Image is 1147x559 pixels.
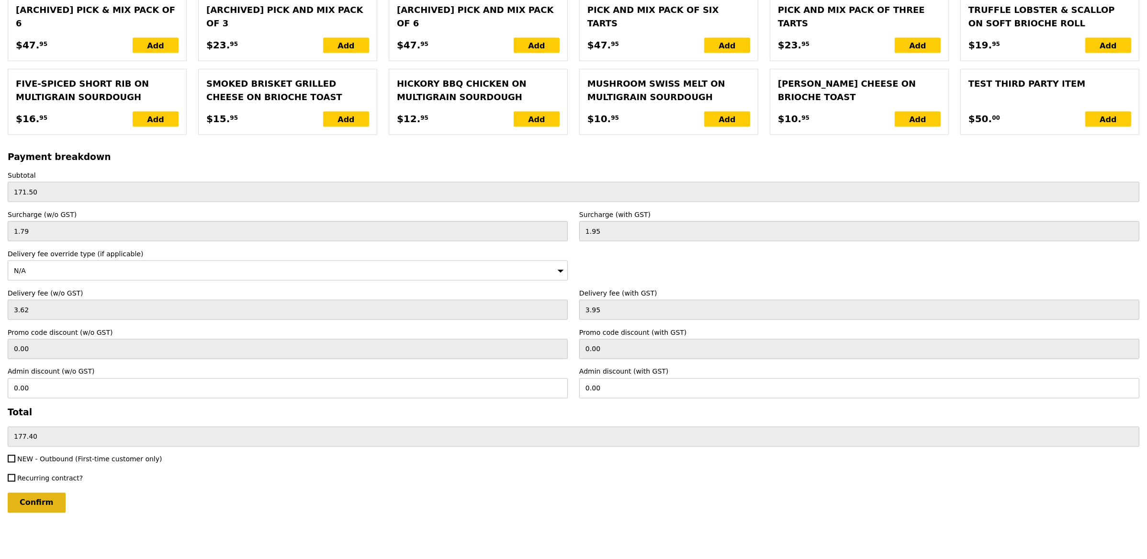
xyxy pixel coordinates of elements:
[992,114,1000,122] span: 00
[206,77,369,104] div: Smoked Brisket Grilled Cheese on Brioche Toast
[968,112,992,126] span: $50.
[579,367,1139,376] label: Admin discount (with GST)
[397,112,420,126] span: $12.
[587,3,750,30] div: Pick and mix pack of six tarts
[133,38,179,53] div: Add
[420,114,428,122] span: 95
[8,288,568,298] label: Delivery fee (w/o GST)
[420,40,428,48] span: 95
[206,3,369,30] div: [Archived] Pick and mix pack of 3
[778,77,941,104] div: [PERSON_NAME] Cheese on Brioche Toast
[16,3,179,30] div: [Archived] Pick & mix pack of 6
[611,40,619,48] span: 95
[397,3,560,30] div: [Archived] Pick and mix pack of 6
[17,475,83,482] span: Recurring contract?
[968,77,1131,91] div: Test third party item
[968,38,992,52] span: $19.
[206,112,230,126] span: $15.
[778,3,941,30] div: Pick and mix pack of three tarts
[579,288,1139,298] label: Delivery fee (with GST)
[514,112,560,127] div: Add
[704,112,750,127] div: Add
[8,152,1139,162] h3: Payment breakdown
[8,171,1139,180] label: Subtotal
[992,40,1000,48] span: 95
[16,77,179,104] div: Five‑spiced Short Rib on Multigrain Sourdough
[587,77,750,104] div: Mushroom Swiss Melt on Multigrain Sourdough
[397,38,420,52] span: $47.
[778,112,801,126] span: $10.
[230,40,238,48] span: 95
[16,38,39,52] span: $47.
[611,114,619,122] span: 95
[8,210,568,219] label: Surcharge (w/o GST)
[801,40,810,48] span: 95
[778,38,801,52] span: $23.
[579,328,1139,337] label: Promo code discount (with GST)
[8,249,568,259] label: Delivery fee override type (if applicable)
[579,210,1139,219] label: Surcharge (with GST)
[895,112,941,127] div: Add
[8,474,15,482] input: Recurring contract?
[8,493,66,513] input: Confirm
[1085,112,1131,127] div: Add
[704,38,750,53] div: Add
[8,455,15,463] input: NEW - Outbound (First-time customer only)
[587,38,611,52] span: $47.
[17,456,162,463] span: NEW - Outbound (First-time customer only)
[16,112,39,126] span: $16.
[968,3,1131,30] div: Truffle Lobster & Scallop on Soft Brioche Roll
[39,114,47,122] span: 95
[801,114,810,122] span: 95
[323,38,369,53] div: Add
[39,40,47,48] span: 95
[8,367,568,376] label: Admin discount (w/o GST)
[1085,38,1131,53] div: Add
[587,112,611,126] span: $10.
[14,267,26,274] span: N/A
[323,112,369,127] div: Add
[8,328,568,337] label: Promo code discount (w/o GST)
[514,38,560,53] div: Add
[397,77,560,104] div: Hickory BBQ Chicken on Multigrain Sourdough
[230,114,238,122] span: 95
[133,112,179,127] div: Add
[206,38,230,52] span: $23.
[895,38,941,53] div: Add
[8,408,1139,418] h3: Total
